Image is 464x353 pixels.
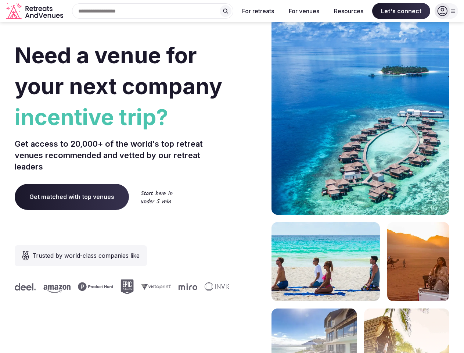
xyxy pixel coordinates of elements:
svg: Deel company logo [14,283,36,290]
a: Get matched with top venues [15,184,129,210]
img: yoga on tropical beach [271,222,380,301]
p: Get access to 20,000+ of the world's top retreat venues recommended and vetted by our retreat lea... [15,138,229,172]
button: Resources [328,3,369,19]
svg: Invisible company logo [204,282,245,291]
span: incentive trip? [15,101,229,132]
svg: Vistaprint company logo [141,284,171,290]
button: For retreats [236,3,280,19]
svg: Retreats and Venues company logo [6,3,65,19]
span: Let's connect [372,3,430,19]
span: Need a venue for your next company [15,42,222,99]
a: Visit the homepage [6,3,65,19]
span: Trusted by world-class companies like [32,251,140,260]
svg: Miro company logo [178,283,197,290]
button: For venues [283,3,325,19]
img: Start here in under 5 min [141,190,173,203]
img: woman sitting in back of truck with camels [387,222,449,301]
svg: Epic Games company logo [120,279,133,294]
